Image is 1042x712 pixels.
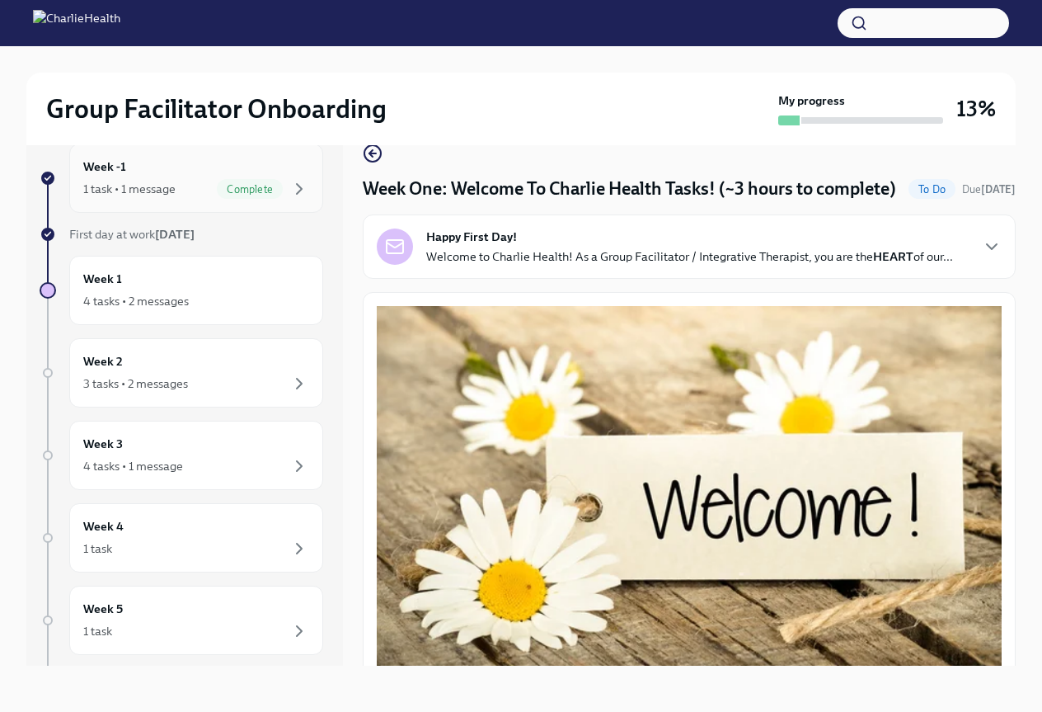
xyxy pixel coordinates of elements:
[83,623,112,639] div: 1 task
[40,226,323,243] a: First day at work[DATE]
[40,503,323,573] a: Week 41 task
[40,338,323,408] a: Week 23 tasks • 2 messages
[83,458,183,474] div: 4 tasks • 1 message
[83,158,126,176] h6: Week -1
[956,94,996,124] h3: 13%
[40,586,323,655] a: Week 51 task
[83,600,123,618] h6: Week 5
[217,183,283,196] span: Complete
[426,248,953,265] p: Welcome to Charlie Health! As a Group Facilitator / Integrative Therapist, you are the of our...
[83,270,122,288] h6: Week 1
[155,227,195,242] strong: [DATE]
[40,421,323,490] a: Week 34 tasks • 1 message
[83,293,189,309] div: 4 tasks • 2 messages
[962,183,1016,196] span: Due
[40,256,323,325] a: Week 14 tasks • 2 messages
[426,229,517,245] strong: Happy First Day!
[46,92,387,125] h2: Group Facilitator Onboarding
[981,183,1016,196] strong: [DATE]
[83,181,176,197] div: 1 task • 1 message
[83,375,188,392] div: 3 tasks • 2 messages
[83,352,123,370] h6: Week 2
[778,92,845,109] strong: My progress
[69,227,195,242] span: First day at work
[83,517,124,535] h6: Week 4
[40,144,323,213] a: Week -11 task • 1 messageComplete
[33,10,120,36] img: CharlieHealth
[83,435,123,453] h6: Week 3
[377,306,1002,681] button: Zoom image
[962,182,1016,197] span: September 9th, 2025 09:00
[908,183,955,196] span: To Do
[873,249,913,264] strong: HEART
[83,540,112,557] div: 1 task
[363,177,896,201] h4: Week One: Welcome To Charlie Health Tasks! (~3 hours to complete)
